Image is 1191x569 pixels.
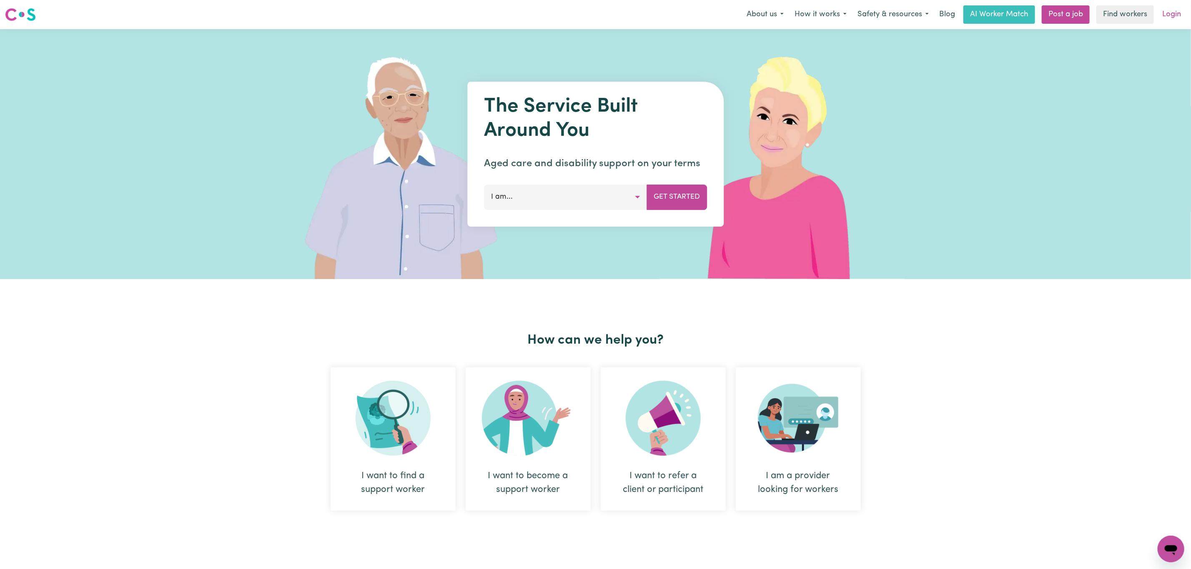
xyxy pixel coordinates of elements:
[758,381,839,456] img: Provider
[756,469,841,497] div: I am a provider looking for workers
[5,5,36,24] a: Careseekers logo
[626,381,701,456] img: Refer
[331,367,456,511] div: I want to find a support worker
[1096,5,1154,24] a: Find workers
[963,5,1035,24] a: AI Worker Match
[852,6,934,23] button: Safety & resources
[789,6,852,23] button: How it works
[5,7,36,22] img: Careseekers logo
[326,332,866,348] h2: How can we help you?
[741,6,789,23] button: About us
[484,185,647,210] button: I am...
[466,367,591,511] div: I want to become a support worker
[484,156,707,171] p: Aged care and disability support on your terms
[1158,536,1184,562] iframe: Button to launch messaging window, conversation in progress
[351,469,436,497] div: I want to find a support worker
[647,185,707,210] button: Get Started
[1042,5,1090,24] a: Post a job
[486,469,571,497] div: I want to become a support worker
[482,381,574,456] img: Become Worker
[1157,5,1186,24] a: Login
[356,381,431,456] img: Search
[934,5,960,24] a: Blog
[484,95,707,143] h1: The Service Built Around You
[736,367,861,511] div: I am a provider looking for workers
[621,469,706,497] div: I want to refer a client or participant
[601,367,726,511] div: I want to refer a client or participant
